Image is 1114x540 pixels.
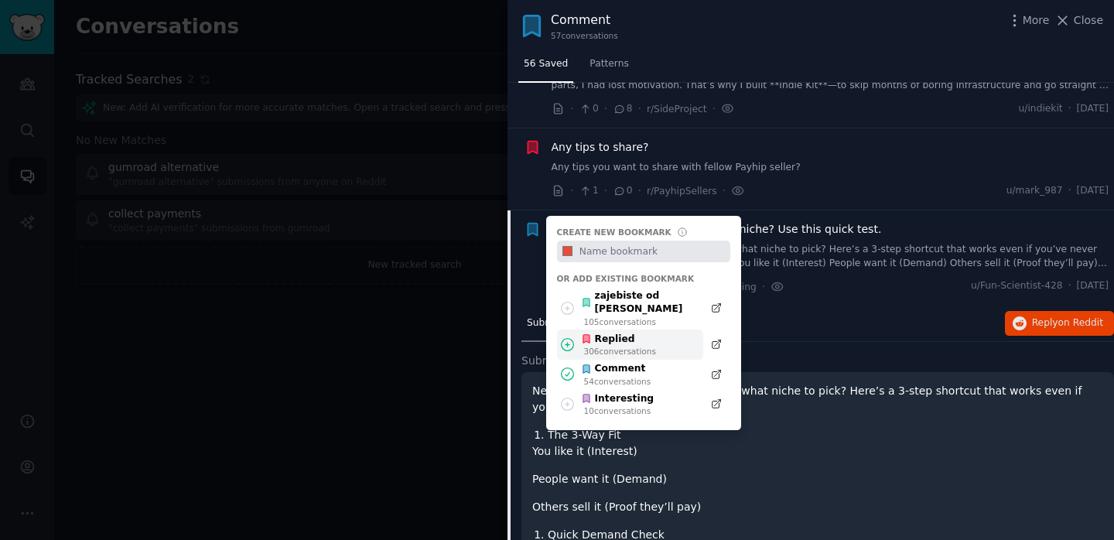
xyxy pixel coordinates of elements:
[1032,316,1103,330] span: Reply
[527,316,581,330] span: Submission
[557,273,730,284] div: Or add existing bookmark
[1005,311,1114,336] button: Replyon Reddit
[518,52,573,84] a: 56 Saved
[581,289,695,316] div: zajebiste od [PERSON_NAME]
[552,243,1109,270] a: New to Gumroad/Etsy and don’t know what niche to pick? Here’s a 3-step shortcut that works even i...
[1019,102,1063,116] span: u/indiekit
[589,57,628,71] span: Patterns
[552,161,1109,175] a: Any tips you want to share with fellow Payhip seller?
[604,183,607,199] span: ·
[1006,184,1063,198] span: u/mark_987
[581,333,656,347] div: Replied
[1023,12,1050,29] span: More
[576,241,730,262] input: Name bookmark
[570,101,573,117] span: ·
[647,186,717,197] span: r/PayhipSellers
[532,443,1103,460] p: You like it (Interest)
[638,101,641,117] span: ·
[579,184,598,198] span: 1
[1077,102,1109,116] span: [DATE]
[613,102,632,116] span: 8
[762,279,765,295] span: ·
[552,139,649,156] a: Any tips to share?
[971,279,1063,293] span: u/Fun-Scientist-428
[1068,102,1071,116] span: ·
[532,383,1103,415] p: New to Gumroad/Etsy and don’t know what niche to pick? Here’s a 3-step shortcut that works even i...
[557,227,671,238] div: Create new bookmark
[524,57,568,71] span: 56 Saved
[581,362,651,376] div: Comment
[584,52,634,84] a: Patterns
[579,102,598,116] span: 0
[1006,12,1050,29] button: More
[638,183,641,199] span: ·
[581,392,654,406] div: Interesting
[521,353,636,369] span: Submission Contents
[1054,12,1103,29] button: Close
[548,427,1103,443] li: The 3-Way Fit
[723,183,726,199] span: ·
[647,104,707,114] span: r/SideProject
[584,346,656,357] div: 306 conversation s
[604,101,607,117] span: ·
[1058,317,1103,328] span: on Reddit
[712,101,716,117] span: ·
[532,471,1103,487] p: People want it (Demand)
[551,30,618,41] div: 57 conversation s
[584,316,695,327] div: 105 conversation s
[1077,279,1109,293] span: [DATE]
[1068,184,1071,198] span: ·
[532,499,1103,515] p: Others sell it (Proof they’ll pay)
[551,11,618,30] div: Comment
[613,184,632,198] span: 0
[570,183,573,199] span: ·
[584,405,654,416] div: 10 conversation s
[1074,12,1103,29] span: Close
[584,376,651,387] div: 54 conversation s
[1077,184,1109,198] span: [DATE]
[1068,279,1071,293] span: ·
